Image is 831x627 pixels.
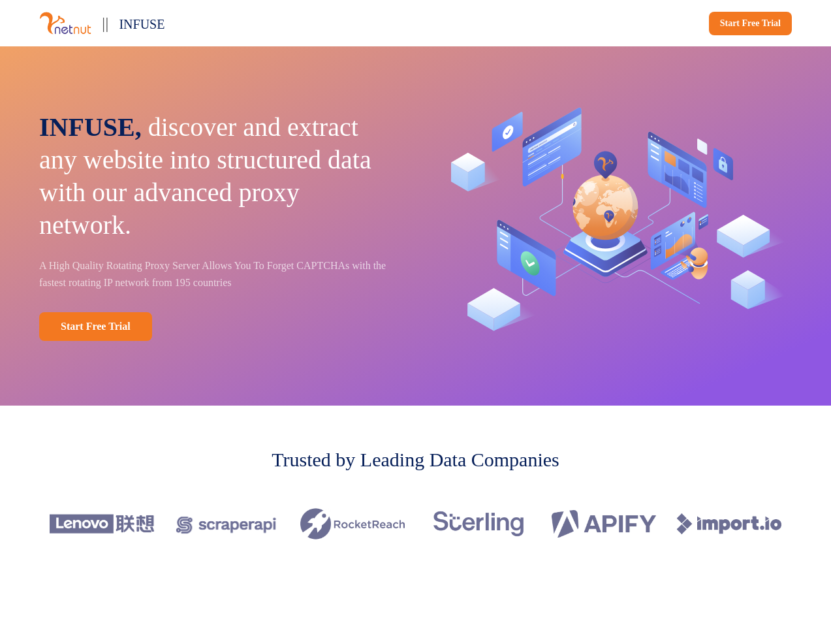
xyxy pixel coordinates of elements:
p: A High Quality Rotating Proxy Server Allows You To Forget CAPTCHAs with the fastest rotating IP n... [39,257,398,291]
a: Start Free Trial [709,12,792,35]
p: discover and extract any website into structured data with our advanced proxy network. [39,111,398,242]
p: || [102,10,108,36]
span: INFUSE [119,17,165,31]
span: INFUSE, [39,112,142,142]
p: Trusted by Leading Data Companies [272,445,559,474]
a: Start Free Trial [39,312,152,341]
